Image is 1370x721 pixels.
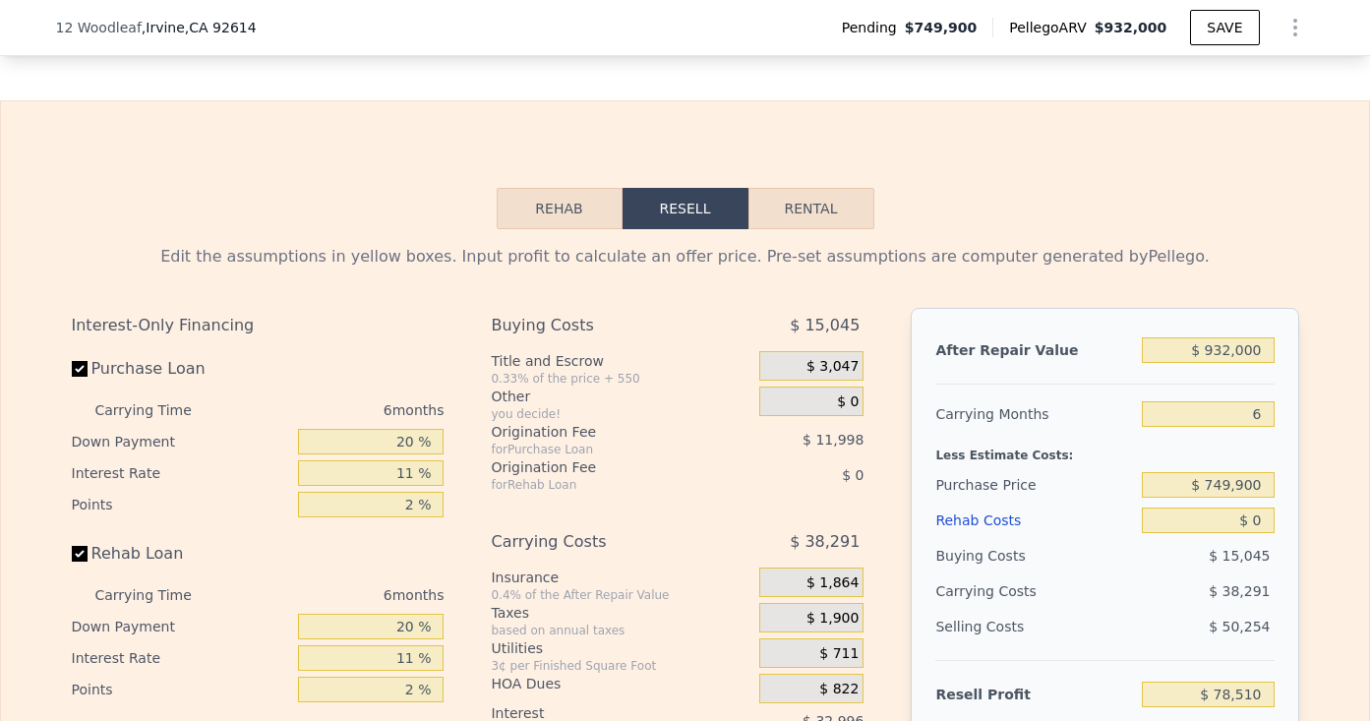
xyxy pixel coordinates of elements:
input: Rehab Loan [72,546,88,562]
div: HOA Dues [491,674,751,693]
div: Buying Costs [491,308,710,343]
div: Carrying Months [935,396,1134,432]
span: $ 38,291 [1209,583,1270,599]
button: Show Options [1276,8,1315,47]
span: $ 38,291 [790,524,860,560]
div: Carrying Costs [935,573,1058,609]
span: , CA 92614 [185,20,257,35]
span: $ 11,998 [803,432,864,448]
div: 6 months [231,579,445,611]
label: Rehab Loan [72,536,291,571]
span: $ 1,900 [806,610,859,628]
div: 3¢ per Finished Square Foot [491,658,751,674]
span: $ 15,045 [1209,548,1270,564]
div: Buying Costs [935,538,1134,573]
div: Insurance [491,568,751,587]
div: based on annual taxes [491,623,751,638]
div: After Repair Value [935,332,1134,368]
div: Carrying Time [95,394,223,426]
div: Edit the assumptions in yellow boxes. Input profit to calculate an offer price. Pre-set assumptio... [72,245,1299,269]
div: Carrying Costs [491,524,710,560]
div: for Rehab Loan [491,477,710,493]
div: Interest Rate [72,457,291,489]
div: Origination Fee [491,457,710,477]
button: Resell [623,188,748,229]
div: Purchase Price [935,467,1134,503]
button: Rehab [497,188,623,229]
div: Points [72,489,291,520]
span: Pellego ARV [1009,18,1095,37]
div: Down Payment [72,611,291,642]
span: $ 1,864 [806,574,859,592]
div: Taxes [491,603,751,623]
div: Points [72,674,291,705]
div: Other [491,387,751,406]
span: $749,900 [905,18,978,37]
button: Rental [748,188,874,229]
label: Purchase Loan [72,351,291,387]
span: $ 711 [819,645,859,663]
div: Origination Fee [491,422,710,442]
span: $ 50,254 [1209,619,1270,634]
span: $ 3,047 [806,358,859,376]
div: 0.4% of the After Repair Value [491,587,751,603]
span: 12 Woodleaf [56,18,142,37]
button: SAVE [1190,10,1259,45]
span: $ 0 [842,467,864,483]
span: $ 0 [837,393,859,411]
div: 0.33% of the price + 550 [491,371,751,387]
div: Rehab Costs [935,503,1134,538]
span: $ 822 [819,681,859,698]
span: Pending [842,18,905,37]
span: , Irvine [142,18,257,37]
span: $ 15,045 [790,308,860,343]
div: Utilities [491,638,751,658]
div: Less Estimate Costs: [935,432,1274,467]
span: $932,000 [1095,20,1167,35]
div: Carrying Time [95,579,223,611]
div: Resell Profit [935,677,1134,712]
div: 6 months [231,394,445,426]
div: Interest Rate [72,642,291,674]
div: Selling Costs [935,609,1134,644]
div: Title and Escrow [491,351,751,371]
div: Interest-Only Financing [72,308,445,343]
div: for Purchase Loan [491,442,710,457]
div: Down Payment [72,426,291,457]
input: Purchase Loan [72,361,88,377]
div: you decide! [491,406,751,422]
